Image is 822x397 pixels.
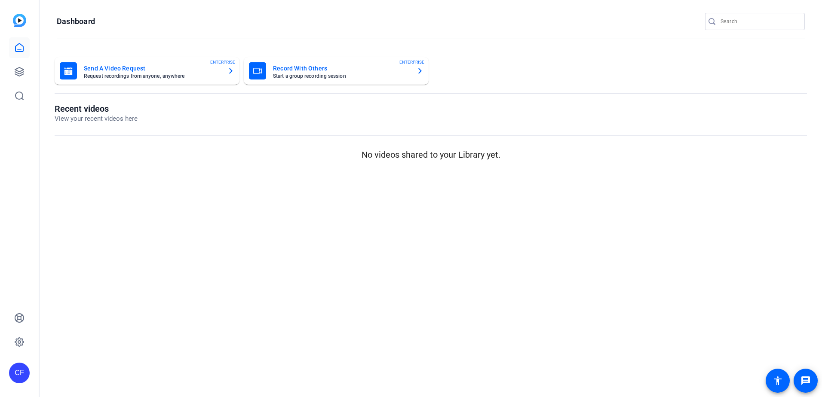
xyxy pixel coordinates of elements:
mat-card-subtitle: Request recordings from anyone, anywhere [84,73,221,79]
mat-card-title: Record With Others [273,63,410,73]
mat-icon: accessibility [773,376,783,386]
mat-card-title: Send A Video Request [84,63,221,73]
button: Record With OthersStart a group recording sessionENTERPRISE [244,57,429,85]
h1: Recent videos [55,104,138,114]
h1: Dashboard [57,16,95,27]
mat-card-subtitle: Start a group recording session [273,73,410,79]
mat-icon: message [801,376,811,386]
span: ENTERPRISE [399,59,424,65]
img: blue-gradient.svg [13,14,26,27]
button: Send A Video RequestRequest recordings from anyone, anywhereENTERPRISE [55,57,239,85]
div: CF [9,363,30,383]
p: No videos shared to your Library yet. [55,148,807,161]
span: ENTERPRISE [210,59,235,65]
p: View your recent videos here [55,114,138,124]
input: Search [721,16,798,27]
